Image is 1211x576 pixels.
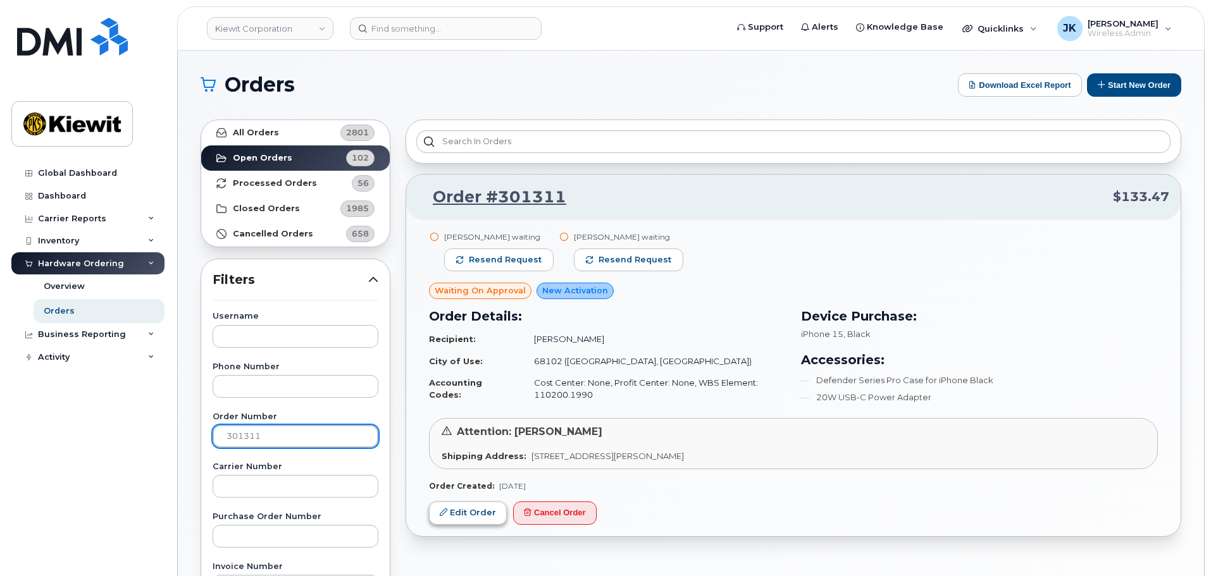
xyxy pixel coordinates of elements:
label: Phone Number [213,363,378,371]
div: [PERSON_NAME] waiting [444,231,554,242]
label: Order Number [213,413,378,421]
button: Start New Order [1087,73,1181,97]
h3: Device Purchase: [801,307,1158,326]
strong: Closed Orders [233,204,300,214]
label: Username [213,312,378,321]
li: Defender Series Pro Case for iPhone Black [801,374,1158,386]
span: 102 [352,152,369,164]
span: Filters [213,271,368,289]
h3: Accessories: [801,350,1158,369]
button: Resend request [444,248,554,271]
a: Order #301311 [418,186,566,209]
a: Cancelled Orders658 [201,221,390,247]
button: Resend request [574,248,683,271]
button: Download Excel Report [958,73,1082,97]
span: , Black [843,329,871,339]
a: All Orders2801 [201,120,390,145]
td: 68102 ([GEOGRAPHIC_DATA], [GEOGRAPHIC_DATA]) [523,350,786,372]
strong: Recipient: [429,334,476,344]
iframe: Messenger Launcher [1156,521,1202,567]
strong: Order Created: [429,481,494,491]
td: Cost Center: None, Profit Center: None, WBS Element: 110200.1990 [523,372,786,405]
a: Closed Orders1985 [201,196,390,221]
span: Orders [225,75,295,94]
strong: Cancelled Orders [233,229,313,239]
span: Waiting On Approval [435,285,526,297]
span: iPhone 15 [801,329,843,339]
span: 658 [352,228,369,240]
strong: City of Use: [429,356,483,366]
span: Resend request [469,254,542,266]
button: Cancel Order [513,501,597,525]
span: $133.47 [1113,188,1169,206]
strong: Accounting Codes: [429,377,482,400]
span: [DATE] [499,481,526,491]
span: 56 [357,177,369,189]
label: Purchase Order Number [213,513,378,521]
span: Resend request [599,254,671,266]
li: 20W USB-C Power Adapter [801,391,1158,403]
input: Search in orders [416,130,1171,153]
a: Open Orders102 [201,145,390,171]
span: Attention: [PERSON_NAME] [457,426,602,438]
strong: Shipping Address: [442,451,526,461]
label: Carrier Number [213,463,378,471]
a: Edit Order [429,501,507,525]
h3: Order Details: [429,307,786,326]
span: 2801 [346,126,369,138]
a: Processed Orders56 [201,171,390,196]
label: Invoice Number [213,563,378,571]
span: 1985 [346,202,369,214]
td: [PERSON_NAME] [523,328,786,350]
strong: All Orders [233,128,279,138]
strong: Open Orders [233,153,292,163]
strong: Processed Orders [233,178,317,188]
span: New Activation [542,285,608,297]
span: [STREET_ADDRESS][PERSON_NAME] [531,451,684,461]
div: [PERSON_NAME] waiting [574,231,683,242]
